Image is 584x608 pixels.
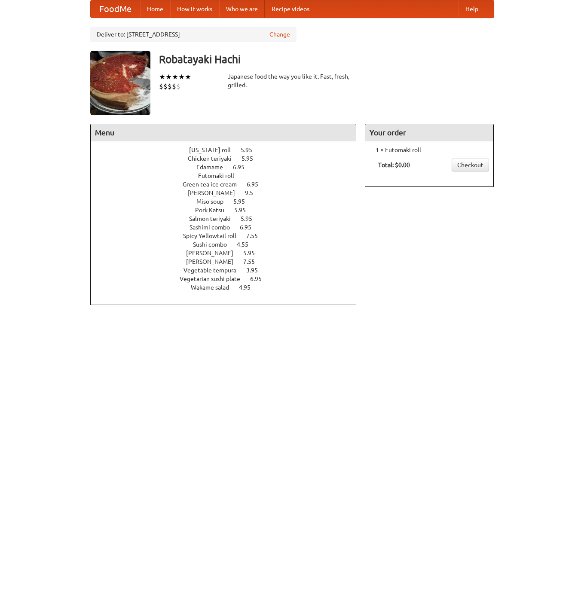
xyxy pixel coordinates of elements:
[219,0,265,18] a: Who we are
[188,189,269,196] a: [PERSON_NAME] 9.5
[452,159,489,171] a: Checkout
[370,146,489,154] li: 1 × Futomaki roll
[191,284,266,291] a: Wakame salad 4.95
[189,215,268,222] a: Salmon teriyaki 5.95
[189,147,268,153] a: [US_STATE] roll 5.95
[241,147,261,153] span: 5.95
[246,232,266,239] span: 7.55
[159,72,165,82] li: ★
[233,198,254,205] span: 5.95
[186,258,271,265] a: [PERSON_NAME] 7.55
[191,284,238,291] span: Wakame salad
[183,267,274,274] a: Vegetable tempura 3.95
[239,284,259,291] span: 4.95
[198,172,259,179] a: Futomaki roll
[170,0,219,18] a: How it works
[193,241,264,248] a: Sushi combo 4.55
[240,224,260,231] span: 6.95
[188,155,269,162] a: Chicken teriyaki 5.95
[265,0,316,18] a: Recipe videos
[183,181,274,188] a: Green tea ice cream 6.95
[159,51,494,68] h3: Robatayaki Hachi
[269,30,290,39] a: Change
[180,275,278,282] a: Vegetarian sushi plate 6.95
[159,82,163,91] li: $
[188,189,244,196] span: [PERSON_NAME]
[176,82,180,91] li: $
[233,164,253,171] span: 6.95
[237,241,257,248] span: 4.55
[243,258,263,265] span: 7.55
[183,181,245,188] span: Green tea ice cream
[378,162,410,168] b: Total: $0.00
[246,267,266,274] span: 3.95
[178,72,185,82] li: ★
[196,164,232,171] span: Edamame
[196,198,261,205] a: Miso soup 5.95
[163,82,168,91] li: $
[196,198,232,205] span: Miso soup
[250,275,270,282] span: 6.95
[193,241,235,248] span: Sushi combo
[234,207,254,214] span: 5.95
[195,207,262,214] a: Pork Katsu 5.95
[459,0,485,18] a: Help
[186,250,242,257] span: [PERSON_NAME]
[186,250,271,257] a: [PERSON_NAME] 5.95
[185,72,191,82] li: ★
[183,267,245,274] span: Vegetable tempura
[247,181,267,188] span: 6.95
[228,72,357,89] div: Japanese food the way you like it. Fast, fresh, grilled.
[245,189,262,196] span: 9.5
[186,258,242,265] span: [PERSON_NAME]
[365,124,493,141] h4: Your order
[242,155,262,162] span: 5.95
[241,215,261,222] span: 5.95
[180,275,249,282] span: Vegetarian sushi plate
[183,232,245,239] span: Spicy Yellowtail roll
[172,82,176,91] li: $
[172,72,178,82] li: ★
[168,82,172,91] li: $
[190,224,238,231] span: Sashimi combo
[91,124,356,141] h4: Menu
[243,250,263,257] span: 5.95
[90,51,150,115] img: angular.jpg
[198,172,243,179] span: Futomaki roll
[190,224,267,231] a: Sashimi combo 6.95
[165,72,172,82] li: ★
[91,0,140,18] a: FoodMe
[196,164,260,171] a: Edamame 6.95
[140,0,170,18] a: Home
[183,232,274,239] a: Spicy Yellowtail roll 7.55
[188,155,240,162] span: Chicken teriyaki
[90,27,297,42] div: Deliver to: [STREET_ADDRESS]
[189,147,239,153] span: [US_STATE] roll
[195,207,233,214] span: Pork Katsu
[189,215,239,222] span: Salmon teriyaki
